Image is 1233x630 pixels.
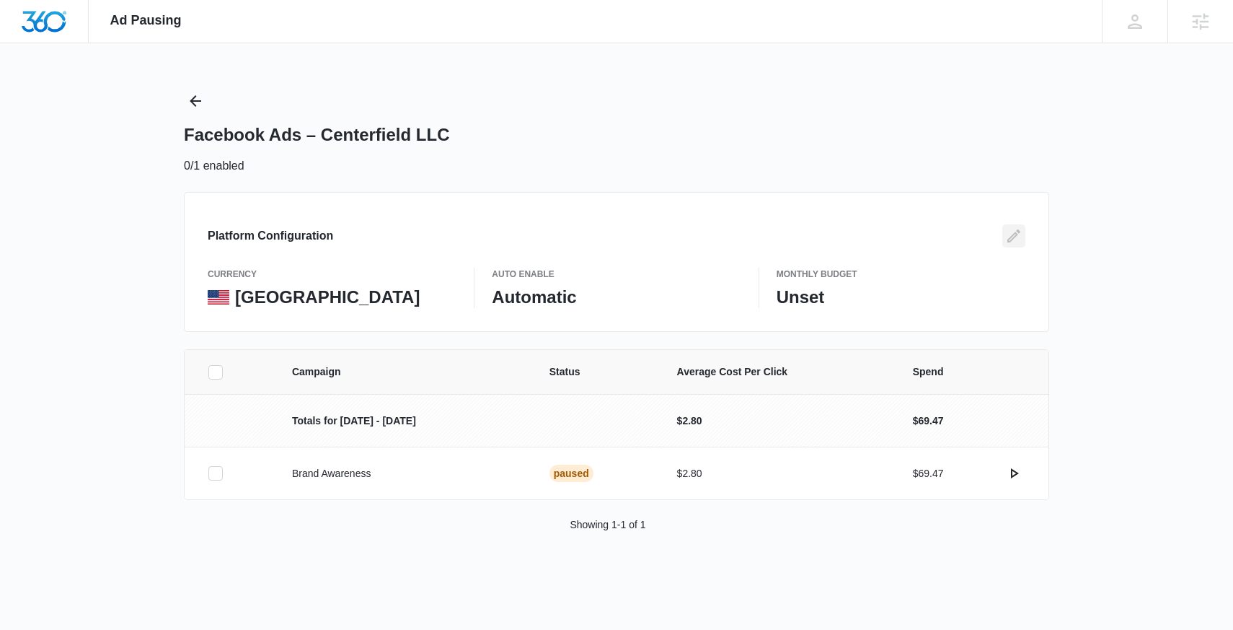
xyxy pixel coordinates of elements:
[570,517,645,533] p: Showing 1-1 of 1
[777,286,1025,308] p: Unset
[913,466,944,481] p: $69.47
[110,13,182,28] span: Ad Pausing
[549,465,593,482] div: Paused
[677,466,878,481] p: $2.80
[208,268,456,281] p: currency
[913,414,944,429] p: $69.47
[549,364,642,380] span: Status
[208,290,229,305] img: United States
[208,227,333,245] h3: Platform Configuration
[292,466,515,481] p: Brand Awareness
[235,286,420,308] p: [GEOGRAPHIC_DATA]
[184,89,207,113] button: Back
[184,157,244,175] p: 0/1 enabled
[677,364,878,380] span: Average Cost Per Click
[913,364,1025,380] span: Spend
[677,414,878,429] p: $2.80
[292,414,515,429] p: Totals for [DATE] - [DATE]
[1002,224,1025,248] button: Edit
[184,124,450,146] h1: Facebook Ads – Centerfield LLC
[292,364,515,380] span: Campaign
[492,286,741,308] p: Automatic
[777,268,1025,281] p: Monthly Budget
[1002,462,1025,485] button: actions.activate
[492,268,741,281] p: Auto Enable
